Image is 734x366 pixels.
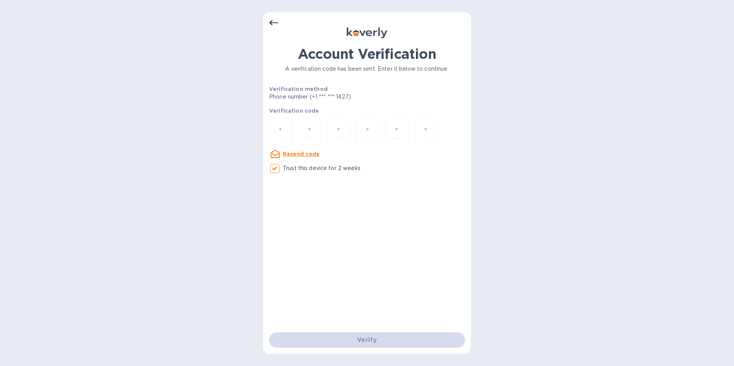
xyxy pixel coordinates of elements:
p: A verification code has been sent. Enter it below to continue. [269,65,465,73]
h1: Account Verification [269,46,465,62]
p: Verification code [269,107,465,115]
b: Verification method [269,86,328,92]
p: Phone number (+1 *** *** 1427) [269,93,409,101]
u: Resend code [283,151,320,157]
p: Trust this device for 2 weeks [283,164,361,172]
